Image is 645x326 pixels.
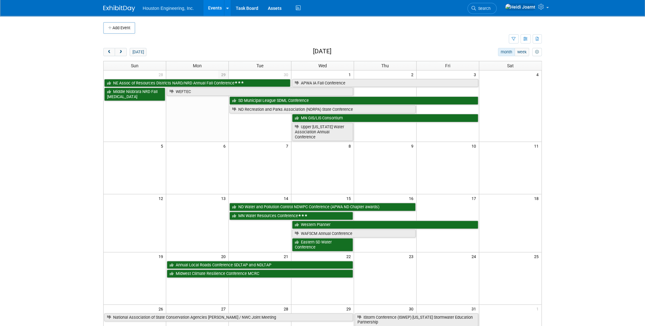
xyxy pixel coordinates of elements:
span: 19 [158,252,166,260]
span: 8 [348,142,354,150]
span: 28 [283,305,291,313]
button: myCustomButton [532,48,542,56]
span: 29 [218,70,228,78]
a: Search [467,3,497,14]
span: 28 [158,70,166,78]
span: 12 [158,194,166,202]
h2: [DATE] [313,48,331,55]
a: NE Assoc of Resources Districts NARD/NRD Annual Fall Conference [104,79,290,87]
a: ND Water and Pollution Control NDWPC Conference (APWA ND Chapter awards) [229,203,416,211]
span: Thu [381,63,389,68]
span: 14 [283,194,291,202]
span: 16 [408,194,416,202]
button: week [514,48,529,56]
span: 5 [160,142,166,150]
button: [DATE] [130,48,146,56]
span: 11 [533,142,541,150]
span: 31 [471,305,479,313]
span: 7 [285,142,291,150]
span: Fri [445,63,450,68]
button: month [498,48,515,56]
span: 22 [346,252,354,260]
a: National Association of State Conservation Agencies [PERSON_NAME] / NWC Joint Meeting [104,313,353,322]
a: SD Municipal League SDML Conference [229,96,478,105]
a: MN Water Resources Conference [229,212,353,220]
a: ND Recreation and Parks Association (NDRPA) State Conference [229,105,416,114]
span: 30 [408,305,416,313]
a: APWA IA Fall Conference [292,79,478,87]
button: prev [103,48,115,56]
span: 29 [346,305,354,313]
span: 25 [533,252,541,260]
span: Tue [256,63,263,68]
span: 2 [411,70,416,78]
button: Add Event [103,22,135,34]
span: Houston Engineering, Inc. [143,6,194,11]
span: 15 [346,194,354,202]
img: Heidi Joarnt [505,3,536,10]
a: WEFTEC [167,88,353,96]
span: 18 [533,194,541,202]
span: 26 [158,305,166,313]
a: Upper [US_STATE] Water Association Annual Conference [292,123,353,141]
span: 17 [471,194,479,202]
span: 6 [223,142,228,150]
span: Wed [318,63,327,68]
span: 13 [221,194,228,202]
span: Sun [131,63,139,68]
i: Personalize Calendar [535,50,539,54]
span: 10 [471,142,479,150]
a: WAFSCM Annual Conference [292,230,416,238]
a: Midwest Climate Resilience Conference MCRC [167,269,353,278]
span: Mon [193,63,202,68]
a: Western Planner [292,221,478,229]
span: 1 [348,70,354,78]
span: 4 [536,70,541,78]
span: 23 [408,252,416,260]
span: 27 [221,305,228,313]
span: 20 [221,252,228,260]
button: next [115,48,126,56]
span: 3 [473,70,479,78]
a: Eastern SD Water Conference [292,238,353,251]
a: MN GIS/LIS Consortium [292,114,478,122]
span: Search [476,6,491,11]
span: 24 [471,252,479,260]
span: 1 [536,305,541,313]
span: Sat [507,63,513,68]
a: Middle Niobrara NRD Fall [MEDICAL_DATA] [104,88,165,101]
span: 30 [283,70,291,78]
img: ExhibitDay [103,5,135,12]
span: 21 [283,252,291,260]
a: Annual Local Roads Conference SDLTAP and NDLTAP [167,261,353,269]
span: 9 [411,142,416,150]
